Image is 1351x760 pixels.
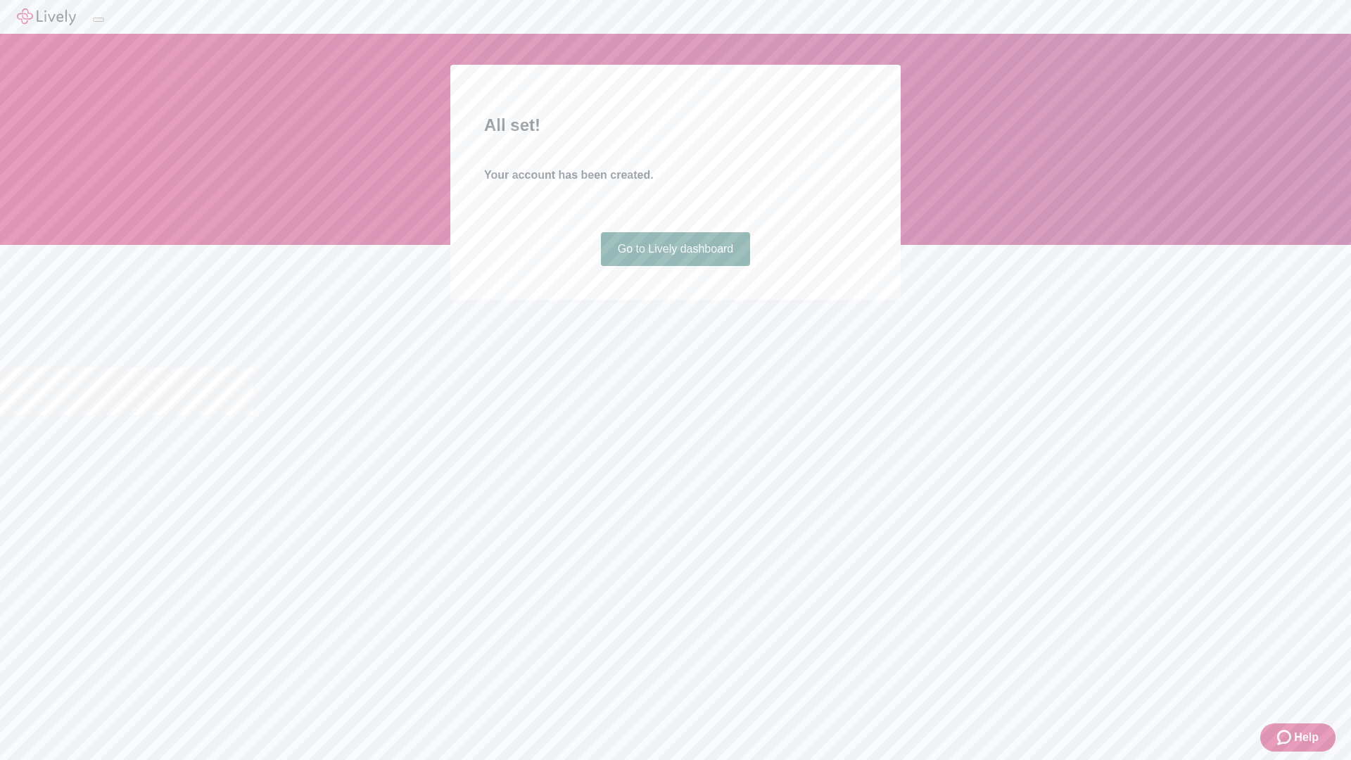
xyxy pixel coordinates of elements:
[484,167,867,184] h4: Your account has been created.
[1260,723,1336,752] button: Zendesk support iconHelp
[17,8,76,25] img: Lively
[601,232,751,266] a: Go to Lively dashboard
[484,113,867,138] h2: All set!
[93,18,104,22] button: Log out
[1294,729,1319,746] span: Help
[1277,729,1294,746] svg: Zendesk support icon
